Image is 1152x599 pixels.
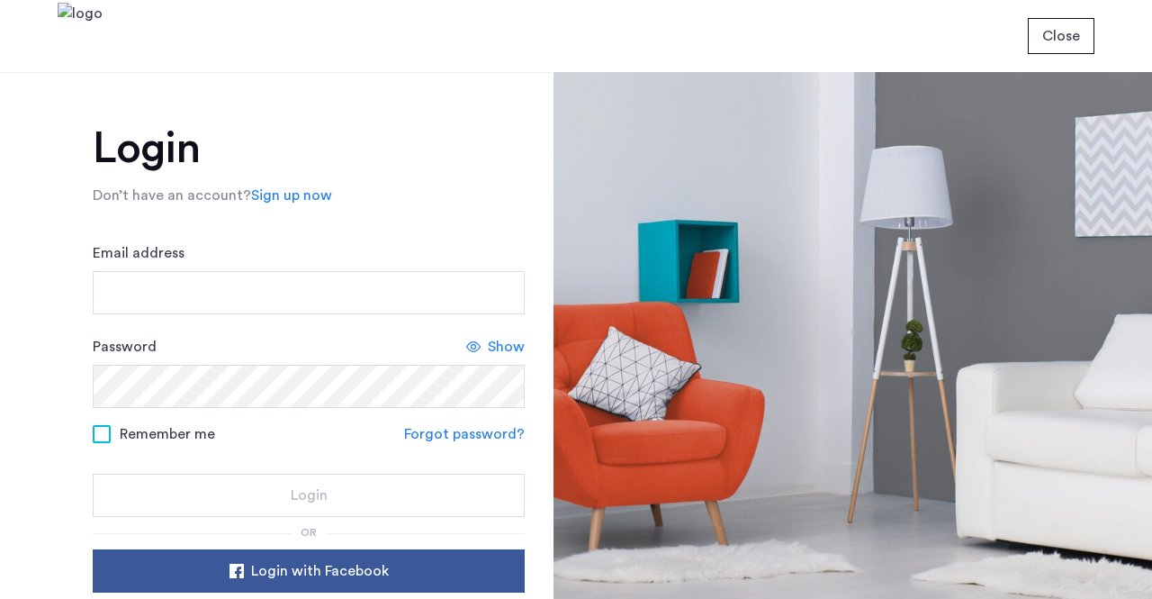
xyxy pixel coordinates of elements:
[291,485,328,506] span: Login
[93,336,157,358] label: Password
[1028,18,1094,54] button: button
[93,127,525,170] h1: Login
[58,3,103,70] img: logo
[301,527,317,538] span: or
[93,549,525,593] button: button
[404,423,525,445] a: Forgot password?
[93,188,251,203] span: Don’t have an account?
[1042,25,1080,47] span: Close
[93,474,525,517] button: button
[251,185,332,206] a: Sign up now
[120,423,215,445] span: Remember me
[488,336,525,358] span: Show
[93,242,184,264] label: Email address
[251,560,389,582] span: Login with Facebook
